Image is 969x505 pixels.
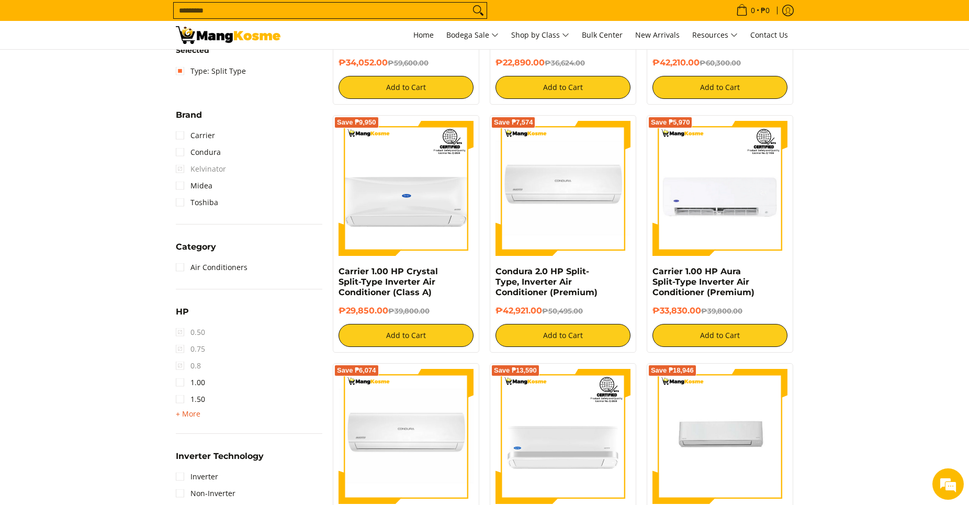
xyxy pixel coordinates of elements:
button: Add to Cart [495,76,630,99]
button: Add to Cart [652,324,787,347]
a: Type: Split Type [176,63,246,80]
span: Bodega Sale [446,29,499,42]
a: 1.50 [176,391,205,408]
summary: Open [176,408,200,420]
button: Add to Cart [495,324,630,347]
a: Inverter [176,468,218,485]
img: Carrier 1.00 HP XPower Gold 3 Split-Type Inverter Air Conditioner (Class A) [495,369,630,504]
span: Save ₱7,574 [494,119,533,126]
span: Save ₱5,970 [651,119,690,126]
summary: Open [176,452,264,468]
img: Carrier 1.00 HP Crystal Split-Type Inverter Air Conditioner (Class A) [339,121,474,256]
img: Toshiba 1 HP New Model Split-Type Inverter Air Conditioner (Class A) [652,369,787,504]
a: Bulk Center [577,21,628,49]
span: Save ₱18,946 [651,367,694,374]
h6: Selected [176,46,322,55]
a: Midea [176,177,212,194]
span: Save ₱9,950 [337,119,376,126]
img: condura-split-type-inverter-air-conditioner-class-b-full-view-mang-kosme [495,121,630,256]
button: Add to Cart [339,76,474,99]
span: 0 [749,7,757,14]
h6: ₱33,830.00 [652,306,787,316]
h6: ₱29,850.00 [339,306,474,316]
summary: Open [176,243,216,259]
button: Add to Cart [652,76,787,99]
span: Bulk Center [582,30,623,40]
a: Air Conditioners [176,259,247,276]
span: 0.50 [176,324,205,341]
del: ₱50,495.00 [542,307,583,315]
a: Toshiba [176,194,218,211]
span: Save ₱6,074 [337,367,376,374]
a: Shop by Class [506,21,574,49]
a: Carrier 1.00 HP Crystal Split-Type Inverter Air Conditioner (Class A) [339,266,438,297]
span: 0.75 [176,341,205,357]
button: Add to Cart [339,324,474,347]
a: Resources [687,21,743,49]
a: Non-Inverter [176,485,235,502]
a: Carrier 1.00 HP Aura Split-Type Inverter Air Conditioner (Premium) [652,266,754,297]
span: 0.8 [176,357,201,374]
nav: Main Menu [291,21,793,49]
span: Home [413,30,434,40]
del: ₱39,800.00 [701,307,742,315]
summary: Open [176,111,202,127]
del: ₱36,624.00 [545,59,585,67]
button: Search [470,3,487,18]
h6: ₱22,890.00 [495,58,630,68]
del: ₱39,800.00 [388,307,430,315]
a: Bodega Sale [441,21,504,49]
span: Shop by Class [511,29,569,42]
span: Kelvinator [176,161,226,177]
span: Save ₱13,590 [494,367,537,374]
a: Contact Us [745,21,793,49]
span: Inverter Technology [176,452,264,461]
img: Carrier 1.00 HP Aura Split-Type Inverter Air Conditioner (Premium) [652,121,787,256]
span: Category [176,243,216,251]
a: 1.00 [176,374,205,391]
span: • [733,5,773,16]
a: New Arrivals [630,21,685,49]
a: Carrier [176,127,215,144]
span: Resources [692,29,738,42]
span: HP [176,308,189,316]
h6: ₱42,921.00 [495,306,630,316]
span: Contact Us [750,30,788,40]
span: ₱0 [759,7,771,14]
span: New Arrivals [635,30,680,40]
span: Brand [176,111,202,119]
img: Bodega Sale Aircon l Mang Kosme: Home Appliances Warehouse Sale Split Type [176,26,280,44]
img: condura-split-type-inverter-air-conditioner-class-b-full-view-mang-kosme [339,369,474,504]
h6: ₱34,052.00 [339,58,474,68]
del: ₱60,300.00 [700,59,741,67]
a: Condura [176,144,221,161]
a: Home [408,21,439,49]
summary: Open [176,308,189,324]
a: Condura 2.0 HP Split-Type, Inverter Air Conditioner (Premium) [495,266,598,297]
h6: ₱42,210.00 [652,58,787,68]
span: + More [176,410,200,418]
del: ₱59,600.00 [388,59,429,67]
